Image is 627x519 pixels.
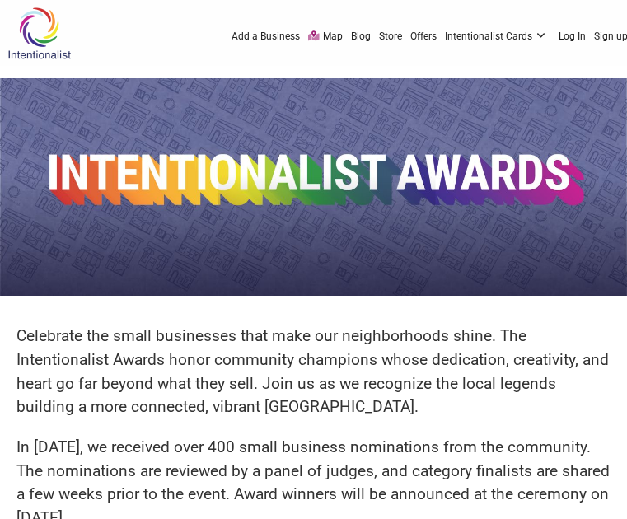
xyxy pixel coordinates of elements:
a: Map [308,29,343,44]
a: Offers [410,29,437,44]
a: Intentionalist Cards [445,29,551,44]
a: Blog [351,29,371,44]
p: Celebrate the small businesses that make our neighborhoods shine. The Intentionalist Awards honor... [16,325,611,419]
a: Store [379,29,402,44]
a: Log In [559,29,586,44]
a: Add a Business [232,29,300,44]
